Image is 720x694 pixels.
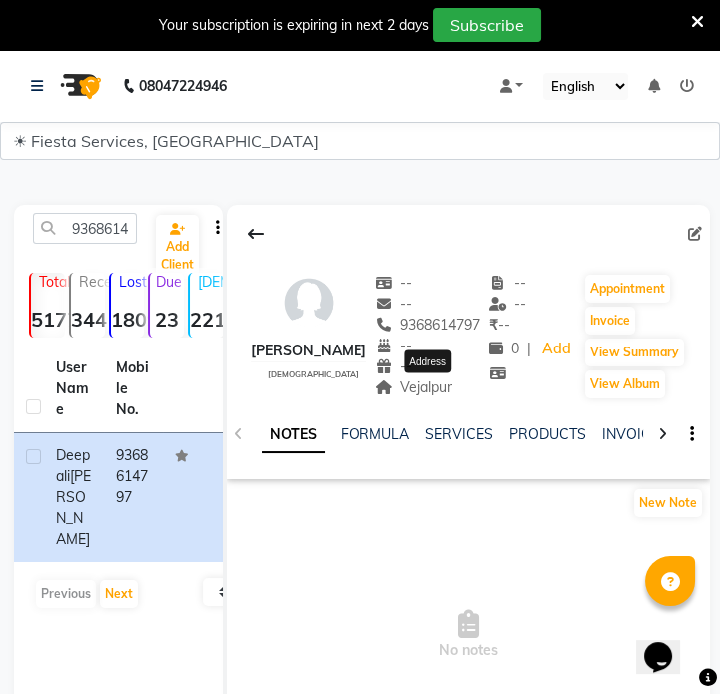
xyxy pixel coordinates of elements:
[262,417,325,453] a: NOTES
[56,446,90,485] span: Deepali
[527,339,531,359] span: |
[39,273,65,291] p: Total
[375,316,481,334] span: 9368614797
[111,307,145,332] strong: 1809
[251,341,366,361] div: [PERSON_NAME]
[585,370,665,398] button: View Album
[489,295,527,313] span: --
[44,346,104,433] th: User Name
[159,15,429,36] div: Your subscription is expiring in next 2 days
[425,425,493,443] a: SERVICES
[71,307,105,332] strong: 344
[341,425,409,443] a: FORMULA
[509,425,586,443] a: PRODUCTS
[539,336,574,363] a: Add
[634,489,702,517] button: New Note
[156,215,199,279] a: Add Client
[489,340,519,357] span: 0
[79,273,105,291] p: Recent
[198,273,224,291] p: [DEMOGRAPHIC_DATA]
[235,215,277,253] div: Back to Client
[489,316,498,334] span: ₹
[31,307,65,332] strong: 5177
[489,316,510,334] span: --
[585,339,684,366] button: View Summary
[375,295,413,313] span: --
[268,369,359,379] span: [DEMOGRAPHIC_DATA]
[489,274,527,292] span: --
[104,346,164,433] th: Mobile No.
[375,357,413,375] span: --
[585,307,635,335] button: Invoice
[51,58,107,114] img: logo
[636,614,700,674] iframe: chat widget
[100,580,138,608] button: Next
[602,425,668,443] a: INVOICES
[150,307,184,332] strong: 23
[119,273,145,291] p: Lost
[33,213,137,244] input: Search by Name/Mobile/Email/Code
[375,274,413,292] span: --
[404,349,451,372] div: Address
[279,273,339,333] img: avatar
[154,273,184,291] p: Due
[56,467,91,548] span: [PERSON_NAME]
[375,378,453,396] span: Vejalpur
[190,307,224,332] strong: 221
[585,275,670,303] button: Appointment
[104,433,164,562] td: 9368614797
[375,337,413,354] span: --
[139,58,227,114] b: 08047224946
[433,8,541,42] button: Subscribe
